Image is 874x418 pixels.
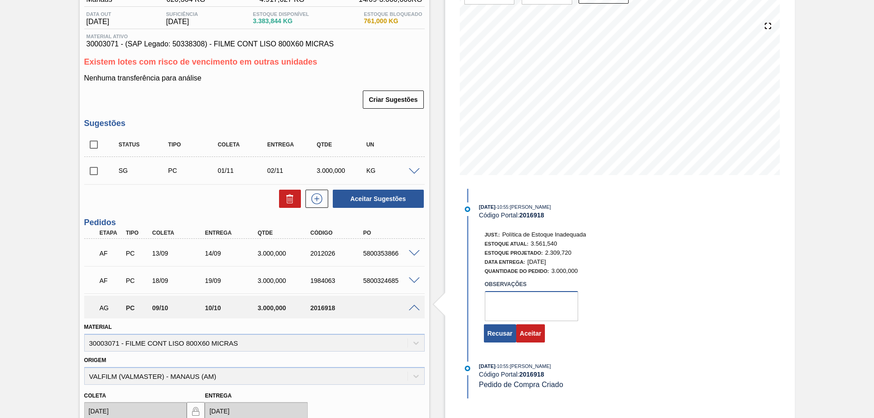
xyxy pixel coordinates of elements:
[479,381,563,388] span: Pedido de Compra Criado
[333,190,424,208] button: Aceitar Sugestões
[465,206,470,212] img: atual
[479,204,495,210] span: [DATE]
[150,230,209,236] div: Coleta
[97,243,125,263] div: Aguardando Faturamento
[265,141,320,148] div: Entrega
[86,40,422,48] span: 30003071 - (SAP Legado: 50338308) - FILME CONT LISO 800X60 MICRAS
[508,204,551,210] span: : [PERSON_NAME]
[361,230,420,236] div: PO
[496,364,508,369] span: - 10:55
[519,371,544,378] strong: 2016918
[203,304,262,312] div: 10/10/2025
[545,249,571,256] span: 2.309,720
[308,277,367,284] div: 1984063
[150,277,209,284] div: 18/09/2025
[361,277,420,284] div: 5800324685
[255,230,315,236] div: Qtde
[308,230,367,236] div: Código
[117,167,172,174] div: Sugestão Criada
[166,18,198,26] span: [DATE]
[551,267,578,274] span: 3.000,000
[255,250,315,257] div: 3.000,000
[117,141,172,148] div: Status
[86,11,112,17] span: Data out
[265,167,320,174] div: 02/11/2025
[203,230,262,236] div: Entrega
[97,271,125,291] div: Aguardando Faturamento
[97,230,125,236] div: Etapa
[485,278,578,291] label: Observações
[364,141,419,148] div: UN
[528,258,546,265] span: [DATE]
[123,230,151,236] div: Tipo
[205,393,232,399] label: Entrega
[255,277,315,284] div: 3.000,000
[479,212,695,219] div: Código Portal:
[364,90,424,110] div: Criar Sugestões
[485,250,543,256] span: Estoque Projetado:
[361,250,420,257] div: 5800353866
[328,189,425,209] div: Aceitar Sugestões
[253,18,309,25] span: 3.383,844 KG
[123,304,151,312] div: Pedido de Compra
[315,167,370,174] div: 3.000,000
[516,324,545,342] button: Aceitar
[502,231,586,238] span: Política de Estoque Inadequada
[215,141,270,148] div: Coleta
[274,190,301,208] div: Excluir Sugestões
[123,277,151,284] div: Pedido de Compra
[97,298,125,318] div: Aguardando Aprovação do Gestor
[485,259,525,265] span: Data Entrega:
[485,232,500,237] span: Just.:
[150,304,209,312] div: 09/10/2025
[100,304,122,312] p: AG
[84,218,425,227] h3: Pedidos
[364,11,422,17] span: Estoque Bloqueado
[479,363,495,369] span: [DATE]
[479,371,695,378] div: Código Portal:
[84,57,317,66] span: Existem lotes com risco de vencimento em outras unidades
[485,241,528,247] span: Estoque Atual:
[315,141,370,148] div: Qtde
[84,119,425,128] h3: Sugestões
[215,167,270,174] div: 01/11/2025
[100,250,122,257] p: AF
[363,91,423,109] button: Criar Sugestões
[203,250,262,257] div: 14/09/2025
[253,11,309,17] span: Estoque Disponível
[166,167,221,174] div: Pedido de Compra
[364,167,419,174] div: KG
[203,277,262,284] div: 19/09/2025
[100,277,122,284] p: AF
[123,250,151,257] div: Pedido de Compra
[465,366,470,371] img: atual
[150,250,209,257] div: 13/09/2025
[519,212,544,219] strong: 2016918
[166,11,198,17] span: Suficiência
[86,18,112,26] span: [DATE]
[301,190,328,208] div: Nova sugestão
[496,205,508,210] span: - 10:55
[364,18,422,25] span: 761,000 KG
[166,141,221,148] div: Tipo
[531,240,557,247] span: 3.561,540
[508,363,551,369] span: : [PERSON_NAME]
[84,74,425,82] p: Nenhuma transferência para análise
[84,357,107,363] label: Origem
[484,324,516,342] button: Recusar
[190,406,201,417] img: locked
[86,34,422,39] span: Material ativo
[84,324,112,330] label: Material
[255,304,315,312] div: 3.000,000
[485,268,549,274] span: Quantidade do Pedido:
[308,304,367,312] div: 2016918
[308,250,367,257] div: 2012026
[84,393,106,399] label: Coleta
